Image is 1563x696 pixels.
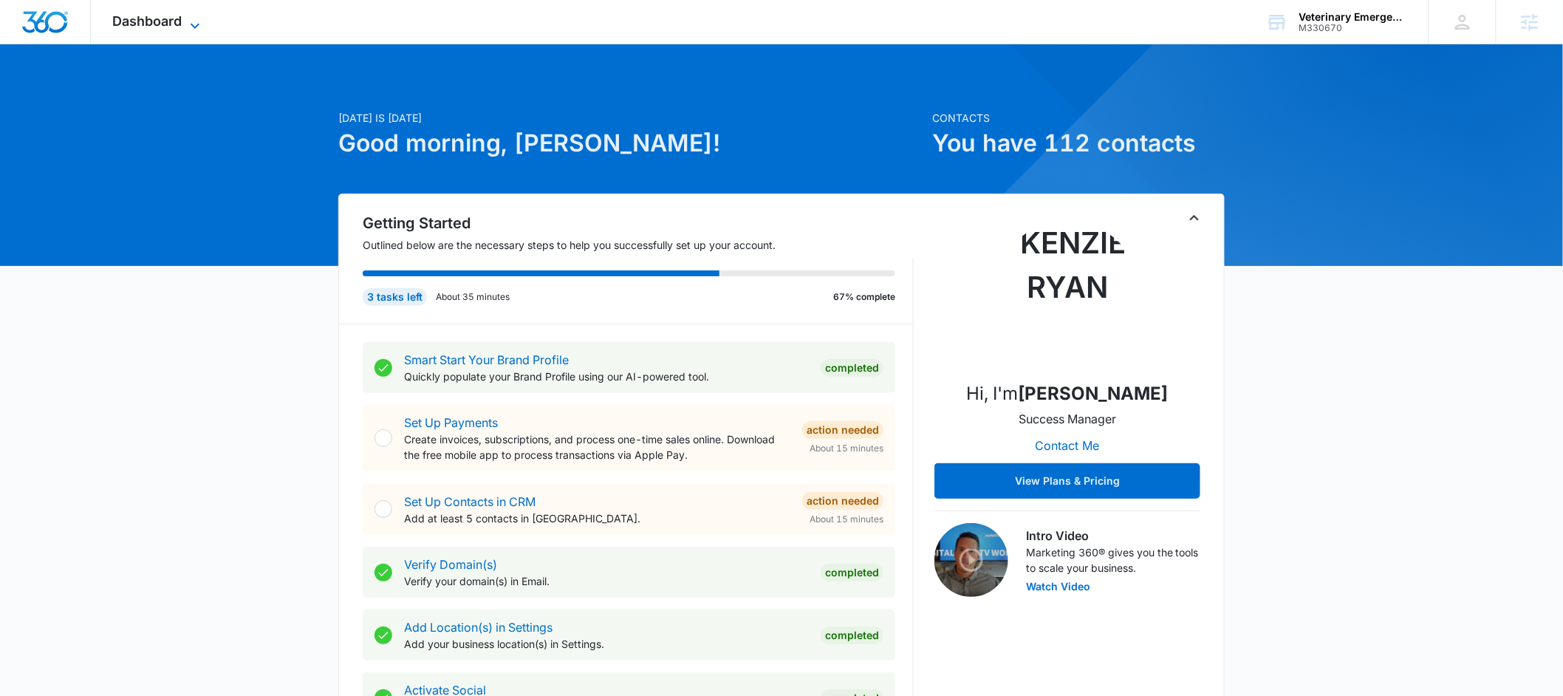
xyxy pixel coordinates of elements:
[404,511,790,526] p: Add at least 5 contacts in [GEOGRAPHIC_DATA].
[1026,527,1200,545] h3: Intro Video
[113,13,182,29] span: Dashboard
[404,415,498,430] a: Set Up Payments
[404,369,809,384] p: Quickly populate your Brand Profile using our AI-powered tool.
[404,352,569,367] a: Smart Start Your Brand Profile
[934,463,1200,499] button: View Plans & Pricing
[338,126,923,161] h1: Good morning, [PERSON_NAME]!
[833,290,895,304] p: 67% complete
[404,573,809,589] p: Verify your domain(s) in Email.
[932,110,1225,126] p: Contacts
[1026,545,1200,576] p: Marketing 360® gives you the tools to scale your business.
[436,290,510,304] p: About 35 minutes
[810,513,883,526] span: About 15 minutes
[1026,581,1090,592] button: Watch Video
[802,421,883,439] div: Action Needed
[404,636,809,652] p: Add your business location(s) in Settings.
[363,237,914,253] p: Outlined below are the necessary steps to help you successfully set up your account.
[1019,410,1116,428] p: Success Manager
[993,221,1141,369] img: Kenzie Ryan
[1299,11,1407,23] div: account name
[934,523,1008,597] img: Intro Video
[802,492,883,510] div: Action Needed
[932,126,1225,161] h1: You have 112 contacts
[821,564,883,581] div: Completed
[363,288,427,306] div: 3 tasks left
[363,212,914,234] h2: Getting Started
[1186,209,1203,227] button: Toggle Collapse
[821,627,883,644] div: Completed
[1021,428,1115,463] button: Contact Me
[404,557,497,572] a: Verify Domain(s)
[967,381,1169,407] p: Hi, I'm
[821,359,883,377] div: Completed
[810,442,883,455] span: About 15 minutes
[1299,23,1407,33] div: account id
[404,431,790,463] p: Create invoices, subscriptions, and process one-time sales online. Download the free mobile app t...
[404,494,536,509] a: Set Up Contacts in CRM
[1019,383,1169,404] strong: [PERSON_NAME]
[404,620,553,635] a: Add Location(s) in Settings
[338,110,923,126] p: [DATE] is [DATE]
